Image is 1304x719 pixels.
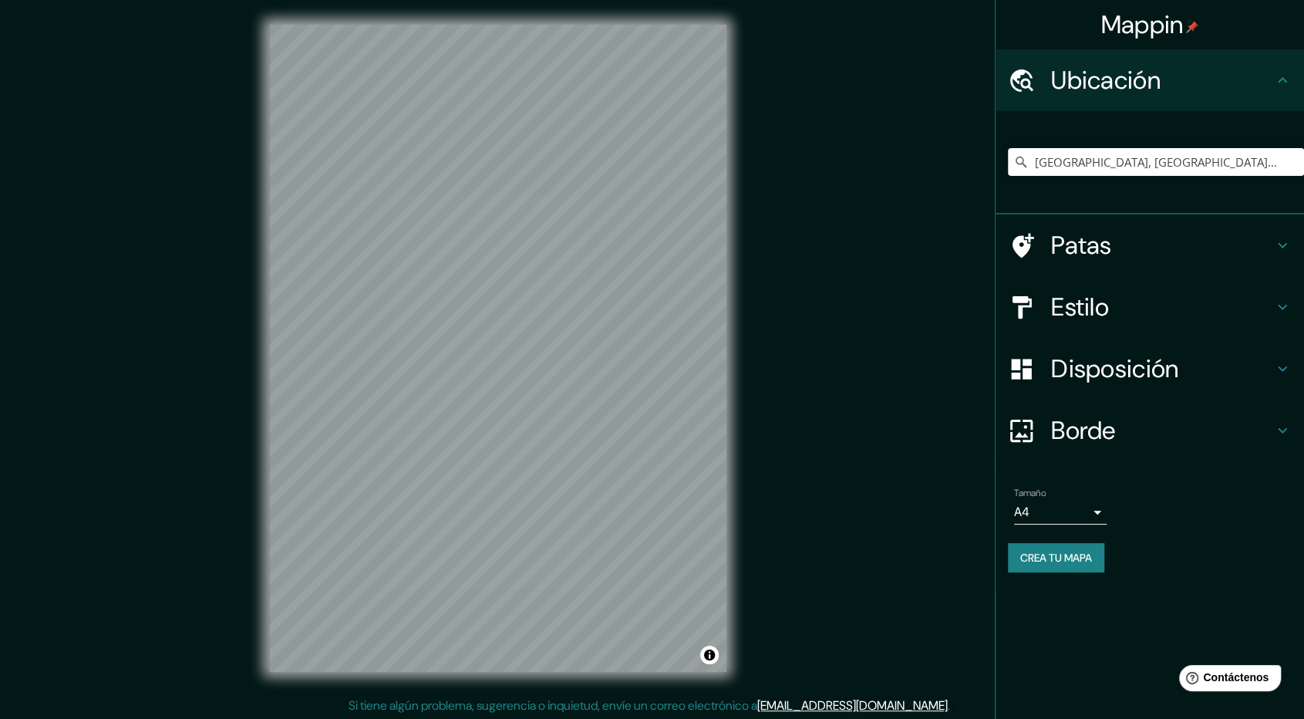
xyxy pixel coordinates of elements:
div: A4 [1014,500,1107,525]
iframe: Lanzador de widgets de ayuda [1167,659,1287,702]
font: Estilo [1051,291,1109,323]
canvas: Mapa [269,25,726,672]
font: Patas [1051,229,1112,262]
font: Ubicación [1051,64,1161,96]
button: Crea tu mapa [1008,543,1104,572]
font: Tamaño [1014,487,1046,499]
img: pin-icon.png [1186,21,1198,33]
font: Disposición [1051,353,1178,385]
div: Ubicación [996,49,1304,111]
font: . [950,697,952,714]
div: Patas [996,214,1304,276]
div: Estilo [996,276,1304,338]
font: Borde [1051,414,1116,447]
button: Activar o desactivar atribución [700,646,719,664]
font: . [952,697,955,714]
font: Si tiene algún problema, sugerencia o inquietud, envíe un correo electrónico a [349,697,757,714]
font: Crea tu mapa [1020,551,1092,565]
font: A4 [1014,504,1029,520]
div: Disposición [996,338,1304,400]
a: [EMAIL_ADDRESS][DOMAIN_NAME] [757,697,948,714]
font: . [948,697,950,714]
font: Mappin [1101,8,1184,41]
input: Elige tu ciudad o zona [1008,148,1304,176]
div: Borde [996,400,1304,461]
